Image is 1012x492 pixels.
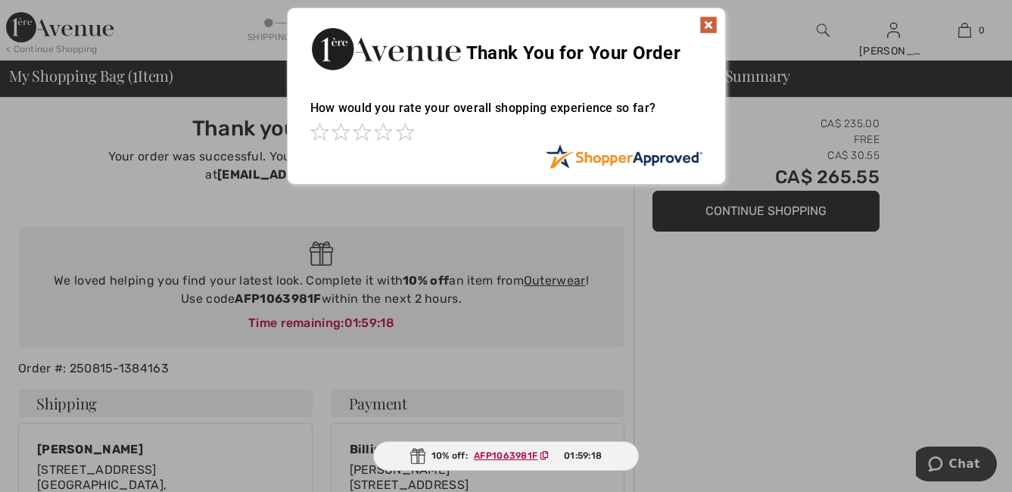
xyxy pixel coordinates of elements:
span: 01:59:18 [564,449,602,462]
span: Thank You for Your Order [466,42,680,64]
img: x [699,16,718,34]
img: Gift.svg [410,448,425,464]
div: 10% off: [373,441,640,471]
span: Chat [33,11,64,24]
div: How would you rate your overall shopping experience so far? [310,86,702,144]
img: Thank You for Your Order [310,23,462,74]
ins: AFP1063981F [474,450,537,461]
